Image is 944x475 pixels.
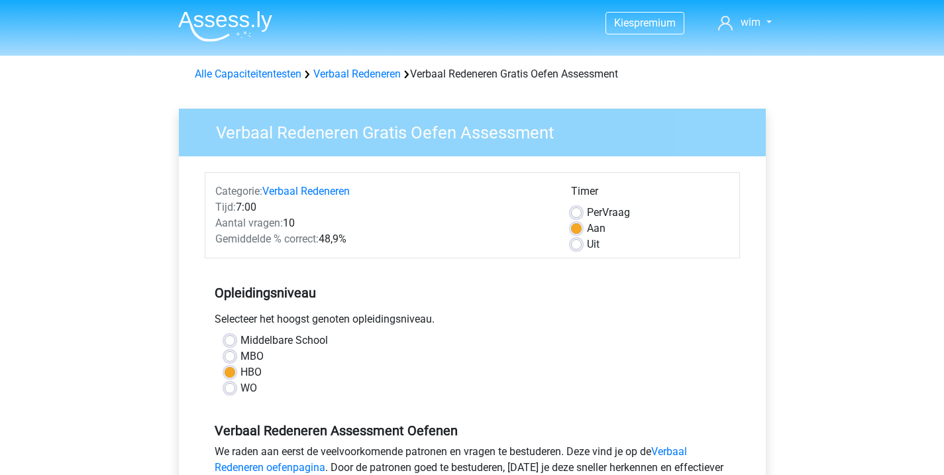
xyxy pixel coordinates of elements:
[262,185,350,197] a: Verbaal Redeneren
[240,333,328,348] label: Middelbare School
[215,217,283,229] span: Aantal vragen:
[614,17,634,29] span: Kies
[741,16,760,28] span: wim
[313,68,401,80] a: Verbaal Redeneren
[571,184,729,205] div: Timer
[587,221,605,237] label: Aan
[200,117,756,143] h3: Verbaal Redeneren Gratis Oefen Assessment
[205,215,561,231] div: 10
[587,237,600,252] label: Uit
[215,185,262,197] span: Categorie:
[215,233,319,245] span: Gemiddelde % correct:
[205,231,561,247] div: 48,9%
[178,11,272,42] img: Assessly
[240,380,257,396] label: WO
[587,205,630,221] label: Vraag
[215,280,730,306] h5: Opleidingsniveau
[634,17,676,29] span: premium
[240,364,262,380] label: HBO
[205,199,561,215] div: 7:00
[205,311,740,333] div: Selecteer het hoogst genoten opleidingsniveau.
[195,68,301,80] a: Alle Capaciteitentesten
[215,423,730,439] h5: Verbaal Redeneren Assessment Oefenen
[713,15,776,30] a: wim
[587,206,602,219] span: Per
[240,348,264,364] label: MBO
[606,14,684,32] a: Kiespremium
[215,201,236,213] span: Tijd:
[189,66,755,82] div: Verbaal Redeneren Gratis Oefen Assessment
